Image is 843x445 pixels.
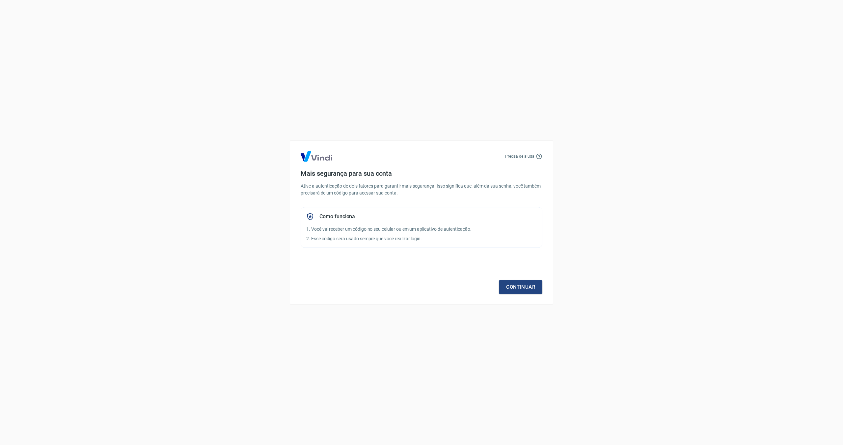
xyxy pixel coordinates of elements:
p: 2. Esse código será usado sempre que você realizar login. [306,235,537,242]
p: Ative a autenticação de dois fatores para garantir mais segurança. Isso significa que, além da su... [301,183,542,196]
h4: Mais segurança para sua conta [301,170,542,177]
a: Continuar [499,280,542,294]
img: Logo Vind [301,151,332,162]
p: 1. Você vai receber um código no seu celular ou em um aplicativo de autenticação. [306,226,537,233]
p: Precisa de ajuda [505,153,534,159]
h5: Como funciona [319,213,355,220]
